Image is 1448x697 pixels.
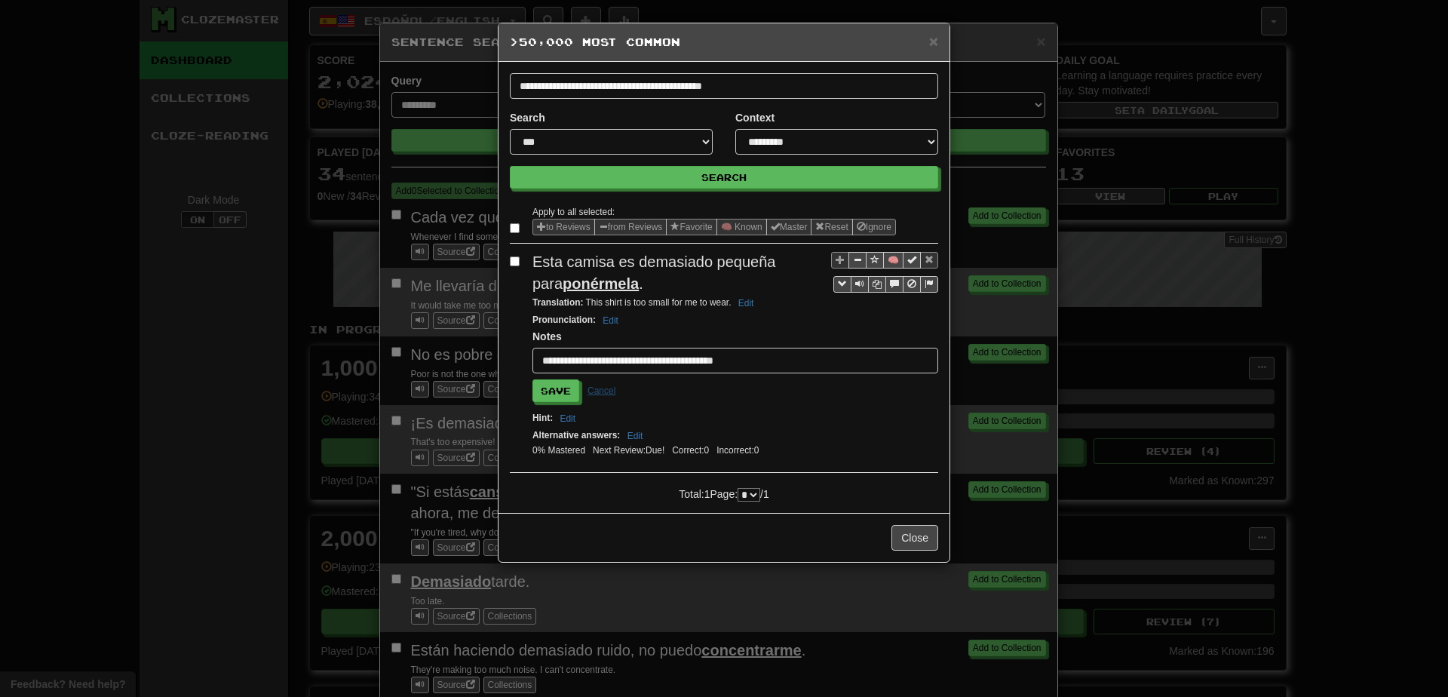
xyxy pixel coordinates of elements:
[532,329,562,344] label: Notes
[598,312,623,329] button: Edit
[532,297,758,308] small: This shirt is too small for me to wear.
[735,110,775,125] label: Context
[716,219,767,235] button: 🧠 Known
[929,32,938,50] span: ×
[833,276,938,293] div: Sentence controls
[891,525,938,551] button: Close
[883,252,903,269] button: 🧠
[532,297,583,308] strong: Translation :
[532,430,620,441] strong: Alternative answers :
[510,166,938,189] button: Search
[532,207,615,217] small: Apply to all selected:
[649,481,799,502] div: Total: 1 Page: / 1
[811,219,852,235] button: Reset
[532,315,596,325] strong: Pronunciation :
[852,219,896,235] button: Ignore
[589,444,668,457] li: Next Review:
[713,444,762,457] li: Incorrect: 0
[929,33,938,49] button: Close
[532,413,553,423] strong: Hint :
[623,428,648,444] button: Edit
[532,219,896,235] div: Sentence options
[594,219,667,235] button: from Reviews
[579,379,624,402] button: Cancel
[831,251,938,293] div: Sentence controls
[646,445,664,456] span: 2025-09-21
[766,219,812,235] button: Master
[529,444,589,457] li: 0% Mastered
[510,35,938,50] h5: >50,000 Most Common
[510,110,545,125] label: Search
[532,219,595,235] button: to Reviews
[555,410,580,427] button: Edit
[734,295,759,312] button: Edit
[532,379,579,402] button: Save
[532,253,775,292] span: Esta camisa es demasiado pequeña para .
[666,219,716,235] button: Favorite
[563,275,639,292] u: ponérmela
[668,444,713,457] li: Correct: 0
